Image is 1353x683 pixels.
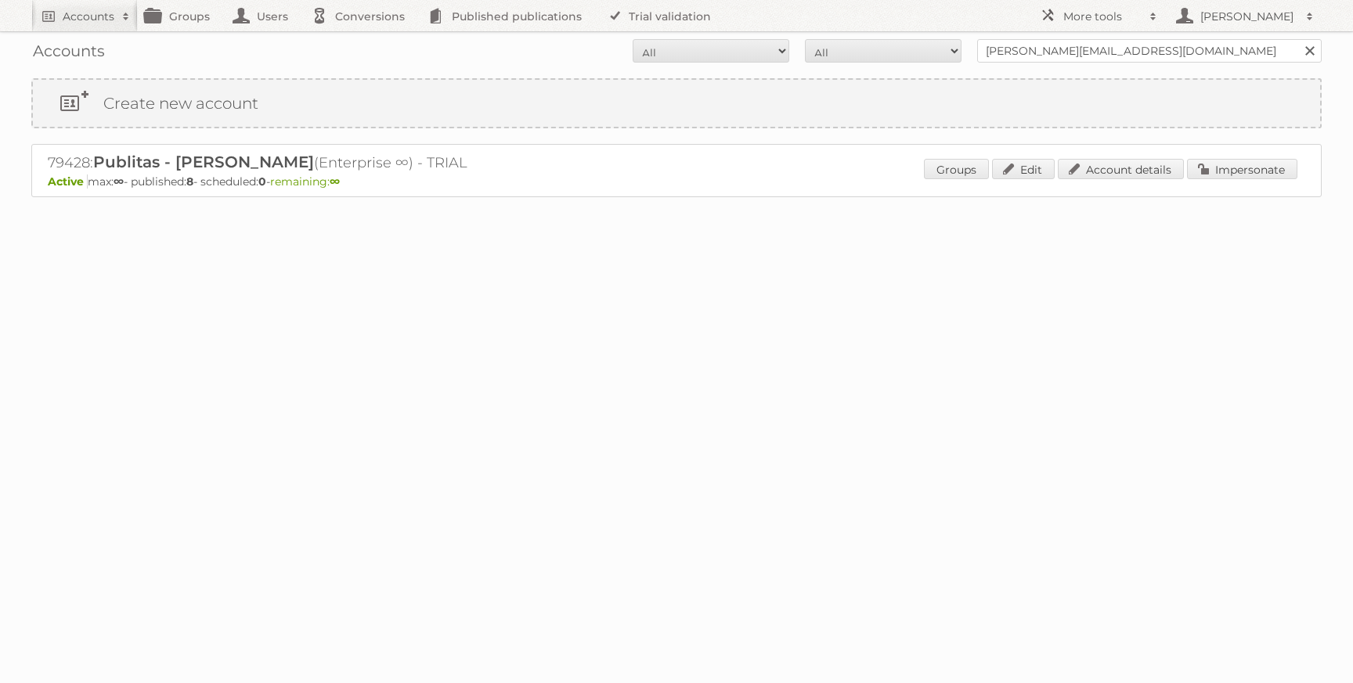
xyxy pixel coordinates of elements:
a: Impersonate [1187,159,1297,179]
h2: Accounts [63,9,114,24]
strong: ∞ [330,174,340,189]
a: Create new account [33,80,1320,127]
p: max: - published: - scheduled: - [48,174,1305,189]
h2: 79428: (Enterprise ∞) - TRIAL [48,153,596,173]
strong: ∞ [114,174,124,189]
h2: More tools [1063,9,1142,24]
a: Account details [1058,159,1184,179]
span: Publitas - [PERSON_NAME] [93,153,314,171]
a: Edit [992,159,1055,179]
strong: 0 [258,174,266,189]
span: Active [48,174,88,189]
a: Groups [924,159,989,179]
span: remaining: [270,174,340,189]
strong: 8 [186,174,193,189]
h2: [PERSON_NAME] [1196,9,1298,24]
